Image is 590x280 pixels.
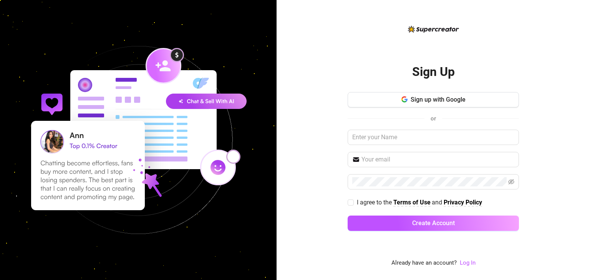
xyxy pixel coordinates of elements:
[508,179,514,185] span: eye-invisible
[460,259,476,268] a: Log In
[5,7,271,273] img: signup-background-D0MIrEPF.svg
[460,259,476,266] a: Log In
[348,130,519,145] input: Enter your Name
[348,216,519,231] button: Create Account
[361,155,514,164] input: Your email
[412,219,455,227] span: Create Account
[408,26,459,33] img: logo-BBDzfeDw.svg
[411,96,466,103] span: Sign up with Google
[431,115,436,122] span: or
[444,199,482,206] strong: Privacy Policy
[348,92,519,107] button: Sign up with Google
[357,199,393,206] span: I agree to the
[444,199,482,207] a: Privacy Policy
[432,199,444,206] span: and
[393,199,431,207] a: Terms of Use
[391,259,457,268] span: Already have an account?
[412,64,455,80] h2: Sign Up
[393,199,431,206] strong: Terms of Use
